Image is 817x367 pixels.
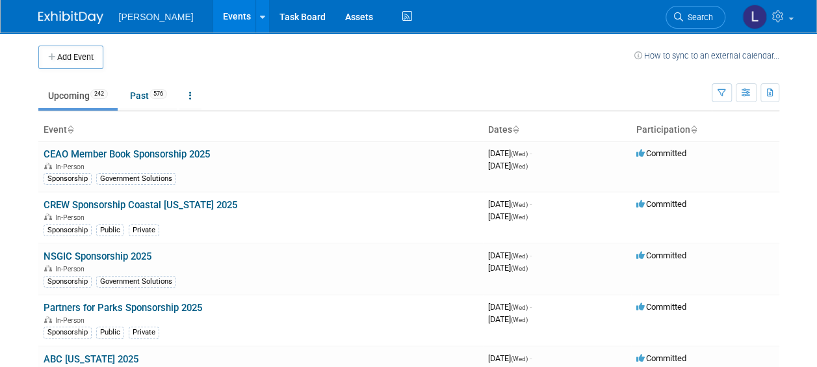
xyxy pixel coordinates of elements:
span: - [530,353,532,363]
span: Committed [636,251,686,260]
span: [DATE] [488,148,532,158]
th: Event [38,119,483,141]
span: In-Person [55,163,88,171]
span: In-Person [55,265,88,273]
img: In-Person Event [44,213,52,220]
span: (Wed) [511,252,528,260]
a: CEAO Member Book Sponsorship 2025 [44,148,210,160]
img: ExhibitDay [38,11,103,24]
button: Add Event [38,46,103,69]
img: In-Person Event [44,316,52,323]
span: [DATE] [488,302,532,312]
span: [DATE] [488,314,528,324]
div: Government Solutions [96,276,176,288]
span: (Wed) [511,163,528,170]
span: [DATE] [488,353,532,363]
span: (Wed) [511,265,528,272]
span: Committed [636,353,686,363]
div: Sponsorship [44,276,92,288]
span: (Wed) [511,150,528,157]
span: [DATE] [488,263,528,273]
img: Lindsey Wolanczyk [742,5,767,29]
a: CREW Sponsorship Coastal [US_STATE] 2025 [44,199,237,211]
a: Sort by Event Name [67,124,73,135]
span: 576 [149,89,167,99]
div: Private [129,224,159,236]
span: - [530,199,532,209]
span: Search [683,12,713,22]
span: In-Person [55,213,88,222]
span: [DATE] [488,161,528,170]
div: Public [96,327,124,338]
span: (Wed) [511,304,528,311]
span: (Wed) [511,213,528,221]
span: (Wed) [511,316,528,323]
span: - [530,302,532,312]
div: Public [96,224,124,236]
span: (Wed) [511,201,528,208]
div: Private [129,327,159,338]
span: 242 [90,89,108,99]
div: Sponsorship [44,327,92,338]
img: In-Person Event [44,163,52,169]
span: Committed [636,199,686,209]
a: ABC [US_STATE] 2025 [44,353,138,365]
span: - [530,148,532,158]
a: Partners for Parks Sponsorship 2025 [44,302,202,314]
a: Search [666,6,725,29]
span: [DATE] [488,211,528,221]
span: - [530,251,532,260]
a: Past576 [120,83,177,108]
span: (Wed) [511,355,528,362]
a: NSGIC Sponsorship 2025 [44,251,151,262]
th: Participation [631,119,779,141]
img: In-Person Event [44,265,52,271]
div: Government Solutions [96,173,176,185]
a: Sort by Participation Type [690,124,697,135]
a: Upcoming242 [38,83,118,108]
a: How to sync to an external calendar... [634,51,779,61]
span: Committed [636,302,686,312]
span: In-Person [55,316,88,325]
span: [PERSON_NAME] [119,12,194,22]
span: [DATE] [488,199,532,209]
a: Sort by Start Date [512,124,519,135]
div: Sponsorship [44,173,92,185]
th: Dates [483,119,631,141]
div: Sponsorship [44,224,92,236]
span: [DATE] [488,251,532,260]
span: Committed [636,148,686,158]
